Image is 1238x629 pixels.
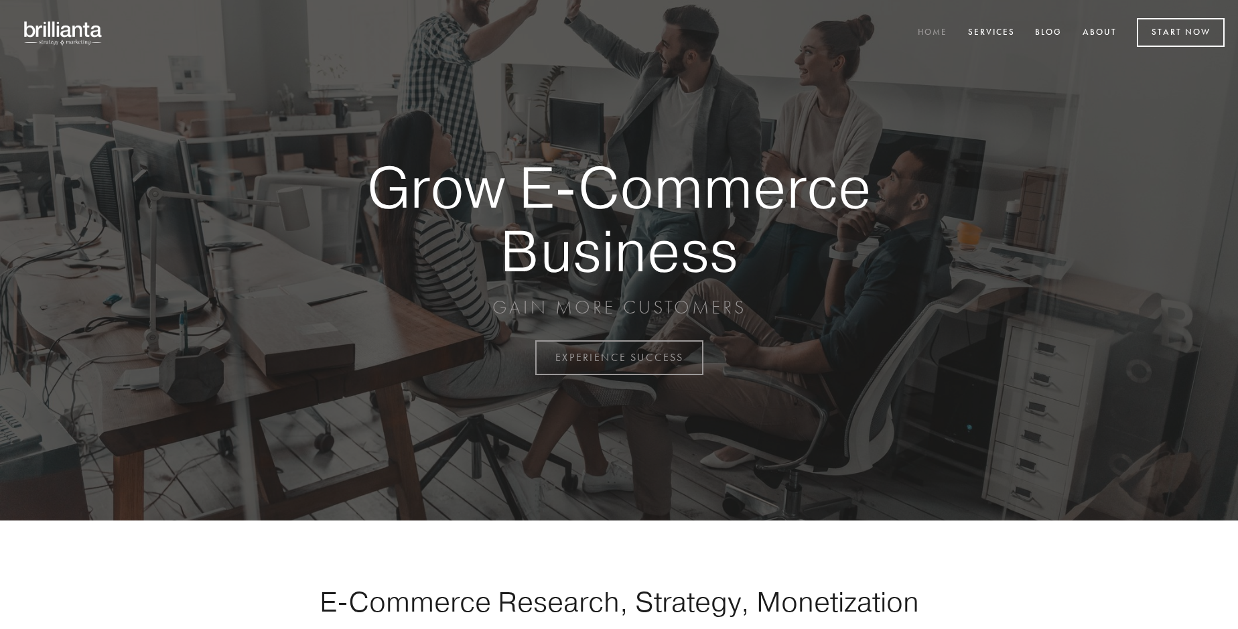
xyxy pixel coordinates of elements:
a: Blog [1026,22,1071,44]
p: GAIN MORE CUSTOMERS [320,295,918,320]
h1: E-Commerce Research, Strategy, Monetization [277,585,961,618]
a: Home [909,22,956,44]
img: brillianta - research, strategy, marketing [13,13,114,52]
strong: Grow E-Commerce Business [320,155,918,282]
a: Services [959,22,1024,44]
a: Start Now [1137,18,1225,47]
a: About [1074,22,1125,44]
a: EXPERIENCE SUCCESS [535,340,703,375]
